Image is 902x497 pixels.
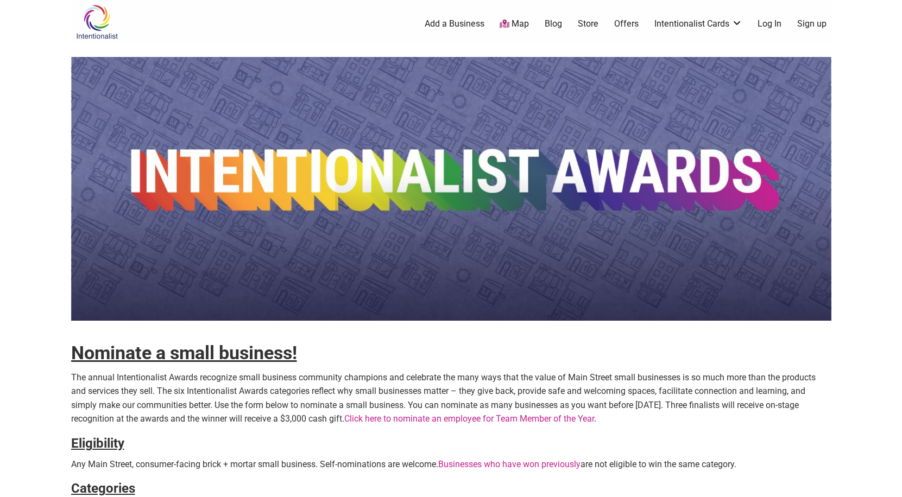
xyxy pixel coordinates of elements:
p: Any Main Street, consumer-facing brick + mortar small business. Self-nominations are welcome. are... [71,457,831,471]
a: Map [500,18,529,30]
a: Intentionalist Cards [654,18,742,30]
strong: Categories [71,481,135,496]
img: Intentionalist [71,4,123,40]
a: Sign up [797,18,827,30]
strong: Nominate a small business! [71,342,297,364]
a: Blog [545,18,562,30]
a: Add a Business [425,18,484,30]
p: The annual Intentionalist Awards recognize small business community champions and celebrate the m... [71,371,831,426]
a: Offers [614,18,639,30]
strong: Eligibility [71,436,124,451]
a: Click here to nominate an employee for Team Member of the Year [344,413,594,424]
a: Businesses who have won previously [438,459,581,469]
a: Log In [758,18,781,30]
a: Store [578,18,598,30]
